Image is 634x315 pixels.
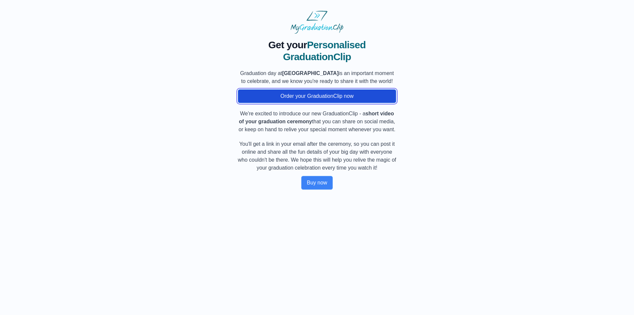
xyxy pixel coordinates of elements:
[238,69,396,85] p: Graduation day at is an important moment to celebrate, and we know you're ready to share it with ...
[238,110,396,134] p: We're excited to introduce our new GraduationClip - a that you can share on social media, or keep...
[239,111,394,124] b: short video of your graduation ceremony
[291,11,343,34] img: MyGraduationClip
[268,39,307,50] span: Get your
[238,140,396,172] p: You'll get a link in your email after the ceremony, so you can post it online and share all the f...
[301,176,333,190] button: Buy now
[282,70,339,76] b: [GEOGRAPHIC_DATA]
[283,39,366,62] span: Personalised GraduationClip
[238,89,396,103] button: Order your GraduationClip now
